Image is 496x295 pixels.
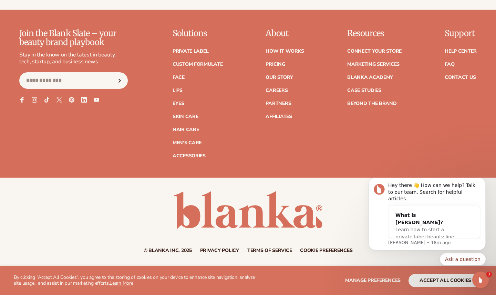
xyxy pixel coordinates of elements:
a: Terms of service [247,248,292,253]
a: Our Story [266,75,293,80]
span: 1 [486,272,492,277]
a: Skin Care [173,114,198,119]
a: Connect your store [347,49,402,54]
a: Help Center [445,49,477,54]
p: By clicking "Accept All Cookies", you agree to the storing of cookies on your device to enhance s... [14,275,259,286]
a: FAQ [445,62,454,67]
p: Message from Lee, sent 18m ago [30,61,122,67]
a: Face [173,75,185,80]
a: How It Works [266,49,304,54]
iframe: Intercom live chat [472,272,489,288]
div: Quick reply options [10,75,127,87]
a: Privacy policy [200,248,239,253]
a: Pricing [266,62,285,67]
p: Join the Blank Slate – your beauty brand playbook [19,29,128,47]
div: What is [PERSON_NAME]?Learn how to start a private label beauty line with [PERSON_NAME] [30,28,108,75]
a: Learn More [110,280,133,286]
p: Resources [347,29,402,38]
div: Message content [30,4,122,60]
a: Accessories [173,154,206,158]
button: Manage preferences [345,274,401,287]
a: Marketing services [347,62,400,67]
a: Men's Care [173,140,201,145]
a: Cookie preferences [300,248,352,253]
a: Eyes [173,101,184,106]
p: Support [445,29,477,38]
a: Lips [173,88,183,93]
span: Learn how to start a private label beauty line with [PERSON_NAME] [37,49,96,69]
small: © Blanka Inc. 2025 [144,247,192,254]
a: Contact Us [445,75,476,80]
span: Manage preferences [345,277,401,284]
a: Custom formulate [173,62,223,67]
a: Case Studies [347,88,381,93]
button: accept all cookies [409,274,482,287]
a: Careers [266,88,288,93]
a: Beyond the brand [347,101,397,106]
a: Affiliates [266,114,292,119]
button: Quick reply: Ask a question [82,75,127,87]
img: Profile image for Lee [15,6,27,17]
p: Solutions [173,29,223,38]
a: Blanka Academy [347,75,393,80]
a: Hair Care [173,127,199,132]
a: Partners [266,101,291,106]
div: What is [PERSON_NAME]? [37,33,101,48]
p: About [266,29,304,38]
div: Hey there 👋 How can we help? Talk to our team. Search for helpful articles. [30,4,122,24]
a: Private label [173,49,208,54]
iframe: Intercom notifications message [358,178,496,270]
p: Stay in the know on the latest in beauty, tech, startup, and business news. [19,51,128,66]
button: Subscribe [112,72,127,89]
